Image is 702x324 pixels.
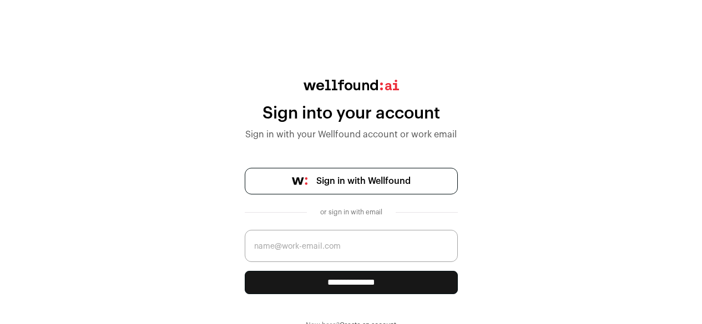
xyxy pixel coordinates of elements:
[304,80,399,90] img: wellfound:ai
[316,208,387,217] div: or sign in with email
[316,174,411,188] span: Sign in with Wellfound
[292,177,307,185] img: wellfound-symbol-flush-black-fb3c872781a75f747ccb3a119075da62bfe97bd399995f84a933054e44a575c4.png
[245,168,458,194] a: Sign in with Wellfound
[245,104,458,124] div: Sign into your account
[245,230,458,262] input: name@work-email.com
[245,128,458,141] div: Sign in with your Wellfound account or work email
